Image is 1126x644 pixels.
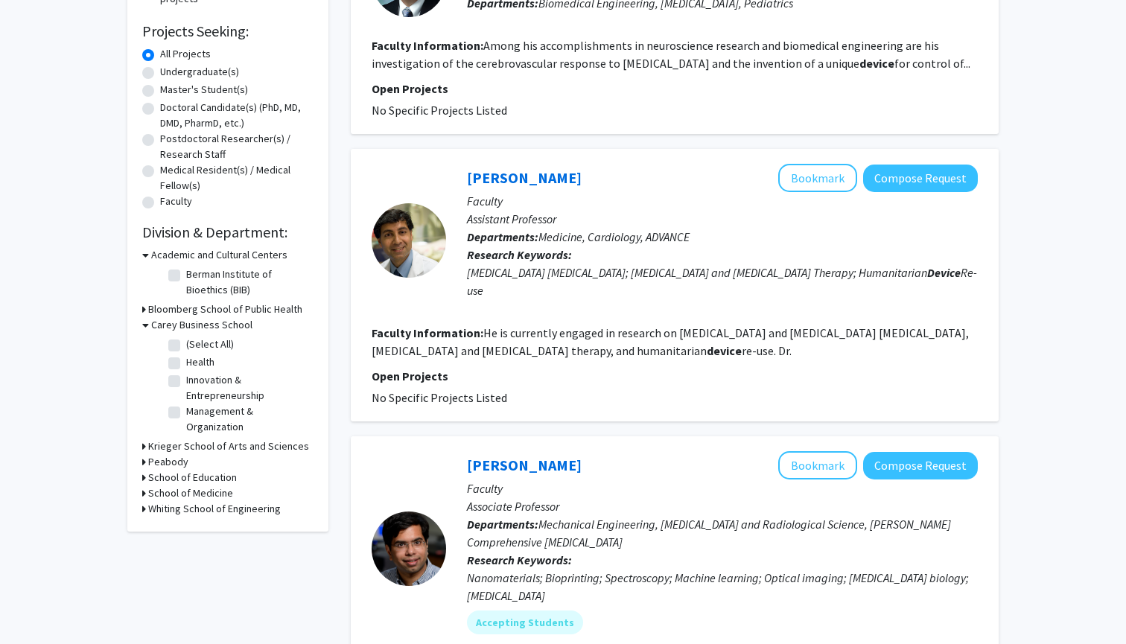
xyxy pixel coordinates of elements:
[859,56,894,71] b: device
[863,165,978,192] button: Compose Request to Sunil Sinha
[142,223,314,241] h2: Division & Department:
[186,337,234,352] label: (Select All)
[186,354,214,370] label: Health
[467,168,582,187] a: [PERSON_NAME]
[863,452,978,479] button: Compose Request to Ishan Barman
[186,372,310,404] label: Innovation & Entrepreneurship
[467,517,538,532] b: Departments:
[467,569,978,605] div: Nanomaterials; Bioprinting; Spectroscopy; Machine learning; Optical imaging; [MEDICAL_DATA] biolo...
[11,577,63,633] iframe: Chat
[467,210,978,228] p: Assistant Professor
[372,103,507,118] span: No Specific Projects Listed
[467,229,538,244] b: Departments:
[467,497,978,515] p: Associate Professor
[160,162,314,194] label: Medical Resident(s) / Medical Fellow(s)
[148,501,281,517] h3: Whiting School of Engineering
[372,38,483,53] b: Faculty Information:
[372,38,970,71] fg-read-more: Among his accomplishments in neuroscience research and biomedical engineering are his investigati...
[372,367,978,385] p: Open Projects
[148,302,302,317] h3: Bloomberg School of Public Health
[538,229,690,244] span: Medicine, Cardiology, ADVANCE
[467,479,978,497] p: Faculty
[467,264,978,299] div: [MEDICAL_DATA] [MEDICAL_DATA]; [MEDICAL_DATA] and [MEDICAL_DATA] Therapy; Humanitarian Re-use
[148,485,233,501] h3: School of Medicine
[160,64,239,80] label: Undergraduate(s)
[160,194,192,209] label: Faculty
[372,325,483,340] b: Faculty Information:
[927,265,961,280] b: Device
[186,404,310,435] label: Management & Organization
[372,80,978,98] p: Open Projects
[148,439,309,454] h3: Krieger School of Arts and Sciences
[467,552,572,567] b: Research Keywords:
[148,454,188,470] h3: Peabody
[160,46,211,62] label: All Projects
[151,247,287,263] h3: Academic and Cultural Centers
[372,325,969,358] fg-read-more: He is currently engaged in research on [MEDICAL_DATA] and [MEDICAL_DATA] [MEDICAL_DATA], [MEDICAL...
[186,267,310,298] label: Berman Institute of Bioethics (BIB)
[142,22,314,40] h2: Projects Seeking:
[467,247,572,262] b: Research Keywords:
[467,610,583,634] mat-chip: Accepting Students
[778,451,857,479] button: Add Ishan Barman to Bookmarks
[148,470,237,485] h3: School of Education
[372,390,507,405] span: No Specific Projects Listed
[707,343,742,358] b: device
[467,517,951,549] span: Mechanical Engineering, [MEDICAL_DATA] and Radiological Science, [PERSON_NAME] Comprehensive [MED...
[467,192,978,210] p: Faculty
[467,456,582,474] a: [PERSON_NAME]
[160,82,248,98] label: Master's Student(s)
[160,100,314,131] label: Doctoral Candidate(s) (PhD, MD, DMD, PharmD, etc.)
[160,131,314,162] label: Postdoctoral Researcher(s) / Research Staff
[151,317,252,333] h3: Carey Business School
[778,164,857,192] button: Add Sunil Sinha to Bookmarks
